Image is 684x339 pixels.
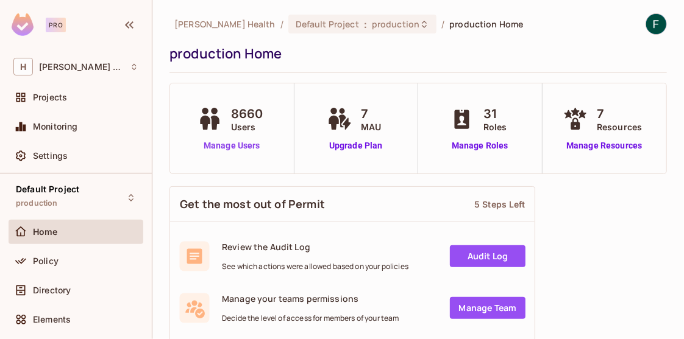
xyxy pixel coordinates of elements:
span: production [372,18,419,30]
a: Manage Team [450,297,525,319]
span: 8660 [231,105,263,123]
span: production Home [449,18,523,30]
span: 31 [483,105,507,123]
span: Workspace: Hipp Health [39,62,124,72]
a: Audit Log [450,245,525,267]
div: production Home [169,44,661,63]
div: Pro [46,18,66,32]
span: Manage your teams permissions [222,293,399,304]
span: Settings [33,151,68,161]
span: Default Project [16,184,79,194]
span: Elements [33,315,71,324]
a: Upgrade Plan [324,139,387,152]
span: See which actions were allowed based on your policies [222,262,408,271]
a: Manage Users [194,139,269,152]
span: Get the most out of Permit [180,197,325,212]
span: Home [33,227,58,237]
span: production [16,198,58,208]
span: Default Project [296,18,359,30]
span: Directory [33,285,71,295]
span: Resources [597,121,642,133]
span: 7 [597,105,642,123]
a: Manage Roles [447,139,513,152]
span: Policy [33,256,59,266]
span: H [13,58,33,75]
span: Review the Audit Log [222,241,408,253]
li: / [441,18,444,30]
span: Projects [33,93,67,102]
span: Roles [483,121,507,133]
li: / [280,18,283,30]
div: 5 Steps Left [474,198,525,210]
img: Faaez Ul Haq [646,14,666,34]
span: Users [231,121,263,133]
span: Decide the level of access for members of your team [222,313,399,323]
img: SReyMgAAAABJRU5ErkJggg== [12,13,34,36]
span: MAU [361,121,381,133]
span: Monitoring [33,122,78,131]
a: Manage Resources [560,139,648,152]
span: 7 [361,105,381,123]
span: the active workspace [174,18,276,30]
span: : [363,19,368,29]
